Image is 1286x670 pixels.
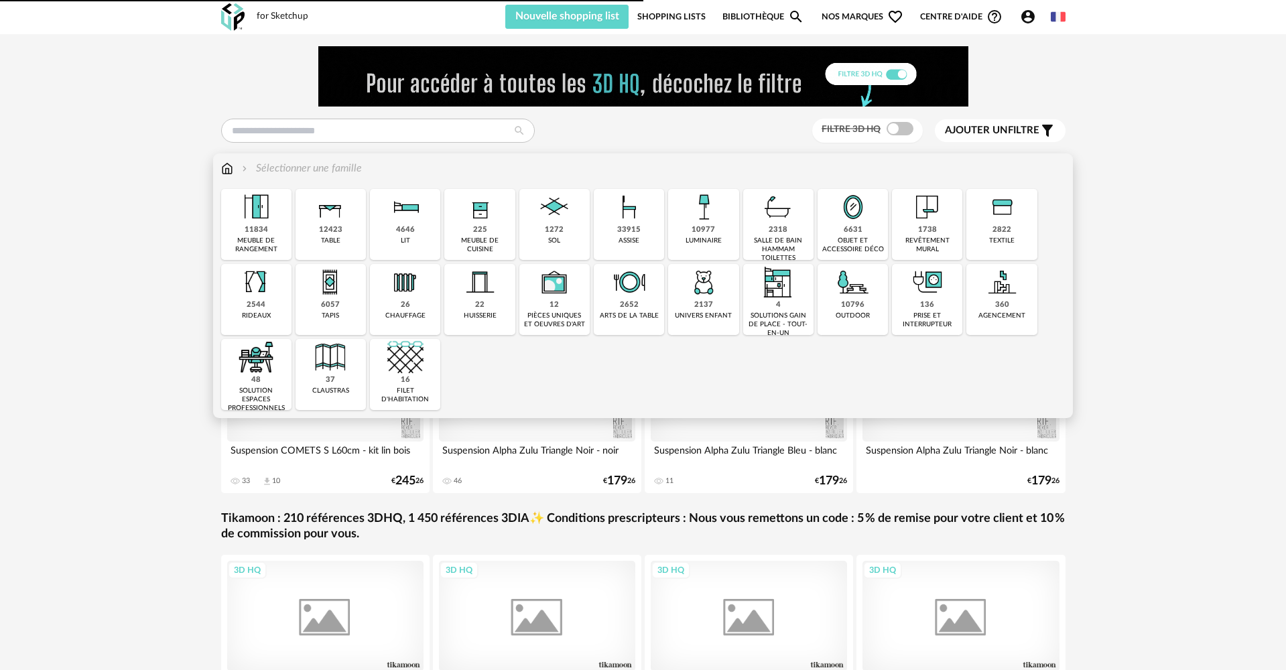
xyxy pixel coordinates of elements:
[822,237,884,254] div: objet et accessoire déco
[221,511,1066,543] a: Tikamoon : 210 références 3DHQ, 1 450 références 3DIA✨ Conditions prescripteurs : Nous vous remet...
[321,300,340,310] div: 6057
[395,476,415,486] span: 245
[401,300,410,310] div: 26
[312,387,349,395] div: claustras
[945,125,1008,135] span: Ajouter un
[617,225,641,235] div: 33915
[984,189,1020,225] img: Textile.png
[747,312,810,338] div: solutions gain de place - tout-en-un
[675,312,732,320] div: univers enfant
[396,225,415,235] div: 4646
[505,5,629,29] button: Nouvelle shopping list
[760,264,796,300] img: ToutEnUn.png
[387,189,424,225] img: Literie.png
[238,189,274,225] img: Meuble%20de%20rangement.png
[896,312,958,329] div: prise et interrupteur
[401,237,410,245] div: lit
[920,300,934,310] div: 136
[1031,476,1051,486] span: 179
[835,189,871,225] img: Miroir.png
[221,161,233,176] img: svg+xml;base64,PHN2ZyB3aWR0aD0iMTYiIGhlaWdodD0iMTciIHZpZXdCb3g9IjAgMCAxNiAxNyIgZmlsbD0ibm9uZSIgeG...
[312,339,348,375] img: Cloison.png
[272,476,280,486] div: 10
[747,237,810,263] div: salle de bain hammam toilettes
[835,264,871,300] img: Outdoor.png
[637,5,706,29] a: Shopping Lists
[473,225,487,235] div: 225
[401,375,410,385] div: 16
[815,476,847,486] div: € 26
[462,189,498,225] img: Rangement.png
[989,237,1015,245] div: textile
[385,312,426,320] div: chauffage
[909,189,946,225] img: Papier%20peint.png
[619,237,639,245] div: assise
[312,189,348,225] img: Table.png
[651,442,848,468] div: Suspension Alpha Zulu Triangle Bleu - blanc
[387,339,424,375] img: filet.png
[776,300,781,310] div: 4
[896,237,958,254] div: revêtement mural
[221,3,245,31] img: OXP
[686,264,722,300] img: UniversEnfant.png
[603,476,635,486] div: € 26
[600,312,659,320] div: arts de la table
[1020,9,1042,25] span: Account Circle icon
[440,561,478,579] div: 3D HQ
[462,264,498,300] img: Huiserie.png
[448,237,511,254] div: meuble de cuisine
[238,339,274,375] img: espace-de-travail.png
[227,442,424,468] div: Suspension COMETS S L60cm - kit lin bois
[1027,476,1059,486] div: € 26
[545,225,564,235] div: 1272
[319,225,342,235] div: 12423
[611,189,647,225] img: Assise.png
[769,225,787,235] div: 2318
[920,9,1003,25] span: Centre d'aideHelp Circle Outline icon
[439,442,636,468] div: Suspension Alpha Zulu Triangle Noir - noir
[374,387,436,404] div: filet d'habitation
[321,237,340,245] div: table
[225,237,287,254] div: meuble de rangement
[822,125,881,134] span: Filtre 3D HQ
[760,189,796,225] img: Salle%20de%20bain.png
[247,300,265,310] div: 2544
[257,11,308,23] div: for Sketchup
[515,11,619,21] span: Nouvelle shopping list
[1051,9,1066,24] img: fr
[611,264,647,300] img: ArtTable.png
[239,161,250,176] img: svg+xml;base64,PHN2ZyB3aWR0aD0iMTYiIGhlaWdodD0iMTYiIHZpZXdCb3g9IjAgMCAxNiAxNiIgZmlsbD0ibm9uZSIgeG...
[239,161,362,176] div: Sélectionner une famille
[722,5,804,29] a: BibliothèqueMagnify icon
[819,476,839,486] span: 179
[909,264,946,300] img: PriseInter.png
[822,5,903,29] span: Nos marques
[992,225,1011,235] div: 2822
[686,237,722,245] div: luminaire
[694,300,713,310] div: 2137
[918,225,937,235] div: 1738
[475,300,485,310] div: 22
[686,189,722,225] img: Luminaire.png
[245,225,268,235] div: 11834
[262,476,272,486] span: Download icon
[318,46,968,107] img: FILTRE%20HQ%20NEW_V1%20(4).gif
[322,312,339,320] div: tapis
[788,9,804,25] span: Magnify icon
[607,476,627,486] span: 179
[242,312,271,320] div: rideaux
[536,264,572,300] img: UniqueOeuvre.png
[225,387,287,413] div: solution espaces professionnels
[464,312,497,320] div: huisserie
[387,264,424,300] img: Radiateur.png
[620,300,639,310] div: 2652
[863,561,902,579] div: 3D HQ
[1039,123,1055,139] span: Filter icon
[841,300,864,310] div: 10796
[665,476,673,486] div: 11
[1020,9,1036,25] span: Account Circle icon
[454,476,462,486] div: 46
[984,264,1020,300] img: Agencement.png
[391,476,424,486] div: € 26
[326,375,335,385] div: 37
